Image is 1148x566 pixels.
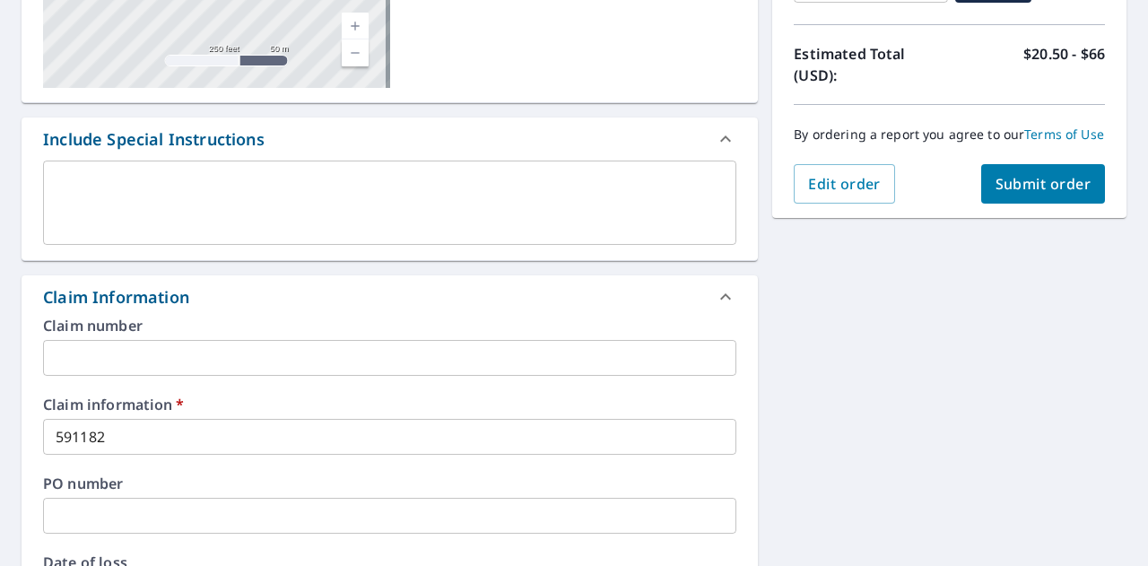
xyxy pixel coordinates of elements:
div: Claim Information [43,285,189,309]
a: Terms of Use [1024,126,1104,143]
p: $20.50 - $66 [1023,43,1105,86]
p: Estimated Total (USD): [794,43,949,86]
div: Include Special Instructions [43,127,265,152]
span: Edit order [808,174,881,194]
label: PO number [43,476,736,491]
label: Claim information [43,397,736,412]
button: Submit order [981,164,1106,204]
span: Submit order [996,174,1091,194]
p: By ordering a report you agree to our [794,126,1105,143]
label: Claim number [43,318,736,333]
div: Include Special Instructions [22,118,758,161]
div: Claim Information [22,275,758,318]
button: Edit order [794,164,895,204]
a: Current Level 17, Zoom Out [342,39,369,66]
a: Current Level 17, Zoom In [342,13,369,39]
